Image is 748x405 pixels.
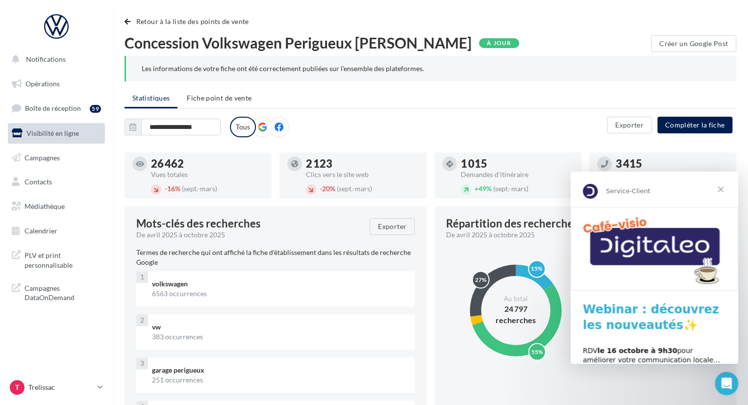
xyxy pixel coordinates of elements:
[616,171,728,178] div: Appels téléphoniques générés
[25,249,101,270] span: PLV et print personnalisable
[165,184,167,193] span: -
[28,382,94,392] p: Trelissac
[152,365,407,375] div: garage perigueux
[474,184,478,193] span: +
[607,117,652,133] button: Exporter
[461,171,573,178] div: Demandes d'itinéraire
[25,227,57,235] span: Calendrier
[446,230,717,240] div: De avril 2025 à octobre 2025
[479,38,519,48] div: À jour
[12,175,155,203] div: RDV pour améliorer votre communication locale… et attirer plus de clients !
[571,172,738,364] iframe: Intercom live chat message
[6,123,107,144] a: Visibilité en ligne
[306,158,419,169] div: 2 123
[651,35,736,52] button: Créer un Google Post
[446,218,578,229] div: Répartition des recherches
[136,271,148,283] div: 1
[152,289,407,299] div: 6563 occurrences
[474,184,492,193] span: 49%
[152,375,407,385] div: 251 occurrences
[370,218,415,235] button: Exporter
[26,55,66,63] span: Notifications
[152,322,407,332] div: vw
[6,49,103,70] button: Notifications
[337,184,372,193] span: (sept.-mars)
[6,278,107,306] a: Campagnes DataOnDemand
[306,171,419,178] div: Clics vers le site web
[136,357,148,369] div: 3
[90,105,101,113] div: 59
[182,184,217,193] span: (sept.-mars)
[320,184,335,193] span: 20%
[6,221,107,241] a: Calendrier
[125,16,253,27] button: Retour à la liste des points de vente
[142,64,721,74] div: Les informations de votre fiche ont été correctement publiées sur l’ensemble des plateformes.
[152,279,407,289] div: volkswagen
[26,129,79,137] span: Visibilité en ligne
[616,158,728,169] div: 3 415
[25,79,60,88] span: Opérations
[6,148,107,168] a: Campagnes
[6,196,107,217] a: Médiathèque
[25,281,101,303] span: Campagnes DataOnDemand
[136,248,415,267] p: Termes de recherche qui ont affiché la fiche d'établissement dans les résultats de recherche Google
[6,98,107,119] a: Boîte de réception59
[25,202,65,210] span: Médiathèque
[230,117,256,137] label: Tous
[152,332,407,342] div: 383 occurrences
[125,35,472,50] span: Concession Volkswagen Perigueux [PERSON_NAME]
[6,172,107,192] a: Contacts
[8,378,105,397] a: T Trelissac
[715,372,738,395] iframe: Intercom live chat
[136,314,148,326] div: 2
[136,218,261,229] span: Mots-clés des recherches
[136,230,362,240] div: De avril 2025 à octobre 2025
[151,158,264,169] div: 26 462
[6,245,107,274] a: PLV et print personnalisable
[25,177,52,186] span: Contacts
[6,74,107,94] a: Opérations
[25,104,81,112] span: Boîte de réception
[15,382,19,392] span: T
[25,153,60,161] span: Campagnes
[187,94,251,102] span: Fiche point de vente
[657,117,732,133] button: Compléter la fiche
[151,171,264,178] div: Vues totales
[320,184,322,193] span: -
[27,175,107,183] b: le 16 octobre à 9h30
[136,17,249,25] span: Retour à la liste des points de vente
[653,120,736,128] a: Compléter la fiche
[461,158,573,169] div: 1 015
[165,184,180,193] span: 16%
[493,184,528,193] span: (sept.-mars)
